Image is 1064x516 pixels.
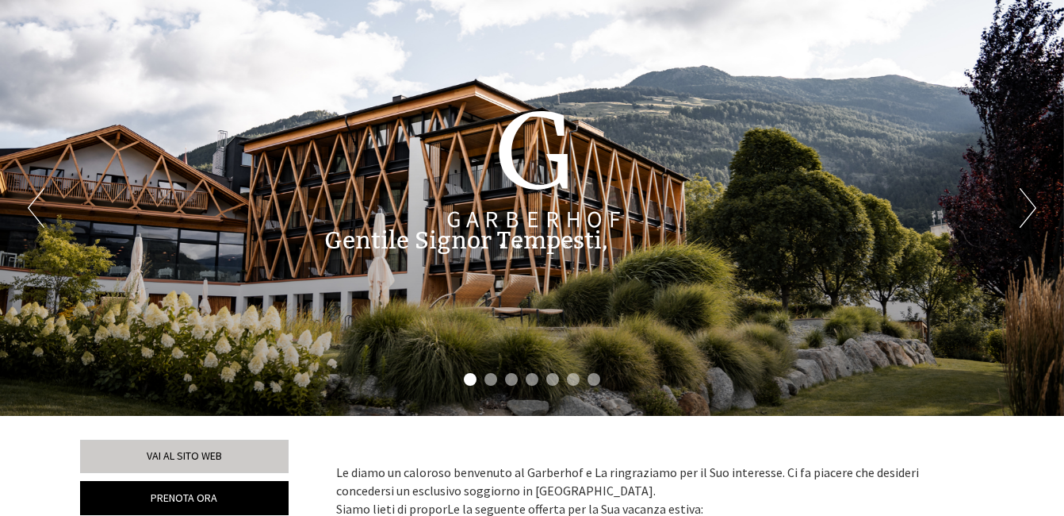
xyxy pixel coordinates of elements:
[28,188,44,228] button: Previous
[80,440,289,473] a: Vai al sito web
[1020,188,1036,228] button: Next
[324,228,608,254] h1: Gentile Signor Tempesti,
[80,481,289,515] a: Prenota ora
